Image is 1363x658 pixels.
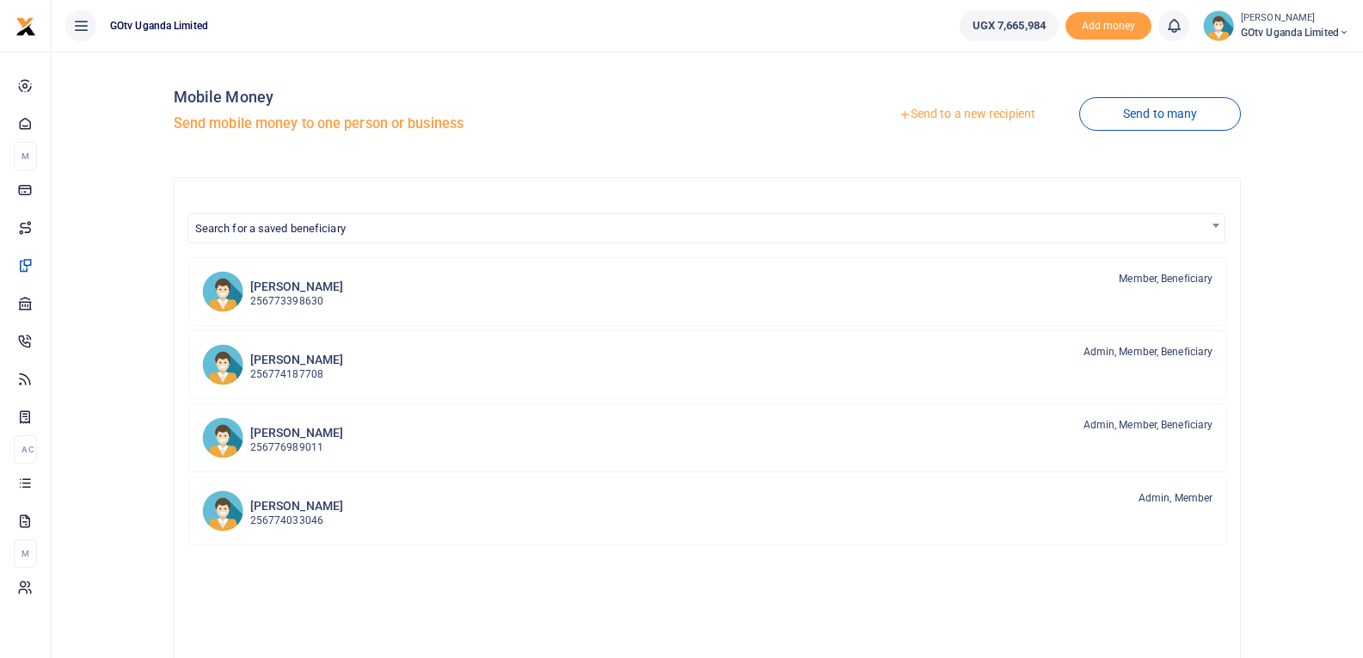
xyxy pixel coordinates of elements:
li: M [14,142,37,170]
h6: [PERSON_NAME] [250,280,343,294]
h5: Send mobile money to one person or business [174,115,701,132]
span: Search for a saved beneficiary [195,222,346,235]
img: HS [202,417,243,458]
a: HS [PERSON_NAME] 256776989011 Admin, Member, Beneficiary [188,403,1227,472]
img: logo-small [15,16,36,37]
a: Send to many [1079,97,1241,131]
p: 256774187708 [250,366,343,383]
span: Search for a saved beneficiary [187,213,1226,243]
span: Admin, Member, Beneficiary [1084,417,1213,433]
a: MK [PERSON_NAME] 256774033046 Admin, Member [188,477,1227,545]
a: profile-user [PERSON_NAME] GOtv Uganda Limited [1203,10,1349,41]
h6: [PERSON_NAME] [250,499,343,513]
li: Ac [14,435,37,464]
a: DA [PERSON_NAME] 256774187708 Admin, Member, Beneficiary [188,330,1227,399]
span: Admin, Member, Beneficiary [1084,344,1213,360]
img: profile-user [1203,10,1234,41]
li: Wallet ballance [953,10,1065,41]
a: logo-small logo-large logo-large [15,19,36,32]
img: DA [202,344,243,385]
p: 256776989011 [250,440,343,456]
span: Admin, Member [1139,490,1213,506]
img: MK [202,490,243,532]
li: M [14,539,37,568]
span: GOtv Uganda Limited [1241,25,1349,40]
span: Member, Beneficiary [1119,271,1213,286]
h4: Mobile Money [174,88,701,107]
span: Search for a saved beneficiary [188,214,1225,241]
h6: [PERSON_NAME] [250,353,343,367]
li: Toup your wallet [1065,12,1151,40]
p: 256773398630 [250,293,343,310]
a: Send to a new recipient [855,99,1079,130]
img: AM [202,271,243,312]
small: [PERSON_NAME] [1241,11,1349,26]
a: UGX 7,665,984 [960,10,1059,41]
span: GOtv Uganda Limited [103,18,215,34]
span: UGX 7,665,984 [973,17,1046,34]
a: AM [PERSON_NAME] 256773398630 Member, Beneficiary [188,257,1227,326]
h6: [PERSON_NAME] [250,426,343,440]
span: Add money [1065,12,1151,40]
p: 256774033046 [250,513,343,529]
a: Add money [1065,18,1151,31]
